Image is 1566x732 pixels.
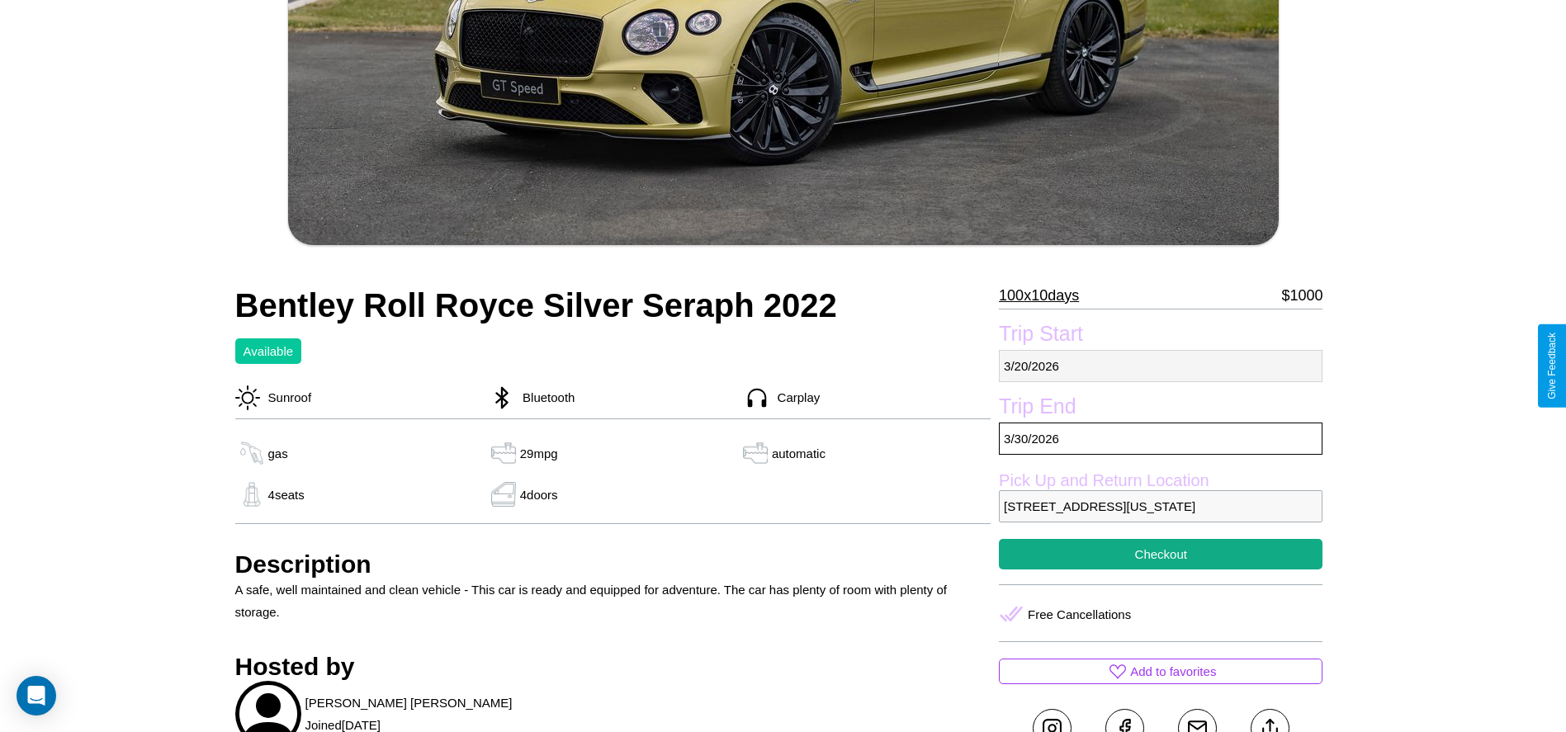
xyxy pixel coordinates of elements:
div: Open Intercom Messenger [17,676,56,715]
p: Free Cancellations [1028,603,1131,626]
p: Sunroof [260,386,312,409]
p: 3 / 30 / 2026 [999,423,1322,455]
label: Trip End [999,394,1322,423]
div: Give Feedback [1546,333,1558,399]
h2: Bentley Roll Royce Silver Seraph 2022 [235,287,991,324]
p: Add to favorites [1130,660,1216,682]
img: gas [235,441,268,465]
p: gas [268,442,288,465]
p: [PERSON_NAME] [PERSON_NAME] [305,692,513,714]
p: 4 doors [520,484,558,506]
p: automatic [772,442,826,465]
img: gas [235,482,268,507]
h3: Hosted by [235,653,991,681]
img: gas [739,441,772,465]
p: $ 1000 [1281,282,1322,309]
p: 100 x 10 days [999,282,1079,309]
label: Trip Start [999,322,1322,350]
p: 29 mpg [520,442,558,465]
p: [STREET_ADDRESS][US_STATE] [999,490,1322,522]
button: Checkout [999,539,1322,569]
img: gas [487,482,520,507]
p: Bluetooth [514,386,575,409]
p: Carplay [769,386,821,409]
img: gas [487,441,520,465]
button: Add to favorites [999,659,1322,684]
label: Pick Up and Return Location [999,471,1322,490]
p: A safe, well maintained and clean vehicle - This car is ready and equipped for adventure. The car... [235,579,991,623]
p: Available [244,340,294,362]
p: 4 seats [268,484,305,506]
h3: Description [235,550,991,579]
p: 3 / 20 / 2026 [999,350,1322,382]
